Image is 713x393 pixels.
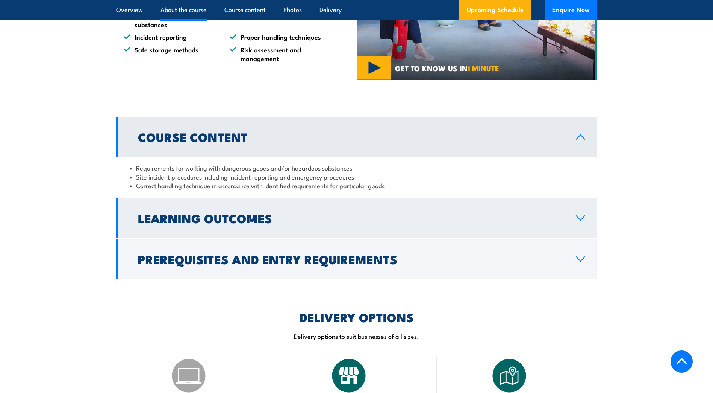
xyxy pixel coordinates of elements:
[130,172,584,181] li: Site incident procedures including incident reporting and emergency procedures
[116,332,597,340] p: Delivery options to suit businesses of all sizes.
[124,45,216,63] li: Safe storage methods
[130,163,584,172] li: Requirements for working with dangerous goods and/or hazardous substances
[230,45,322,63] li: Risk assessment and management
[124,32,216,41] li: Incident reporting
[116,198,597,238] a: Learning Outcomes
[116,239,597,279] a: Prerequisites and Entry Requirements
[395,65,499,72] span: GET TO KNOW US IN
[138,254,564,264] h2: Prerequisites and Entry Requirements
[300,312,414,322] h2: DELIVERY OPTIONS
[138,131,564,142] h2: Course Content
[130,181,584,190] li: Correct handling technique in accordance with identified requirements for particular goods
[138,213,564,223] h2: Learning Outcomes
[230,32,322,41] li: Proper handling techniques
[116,117,597,157] a: Course Content
[468,62,499,73] strong: 1 MINUTE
